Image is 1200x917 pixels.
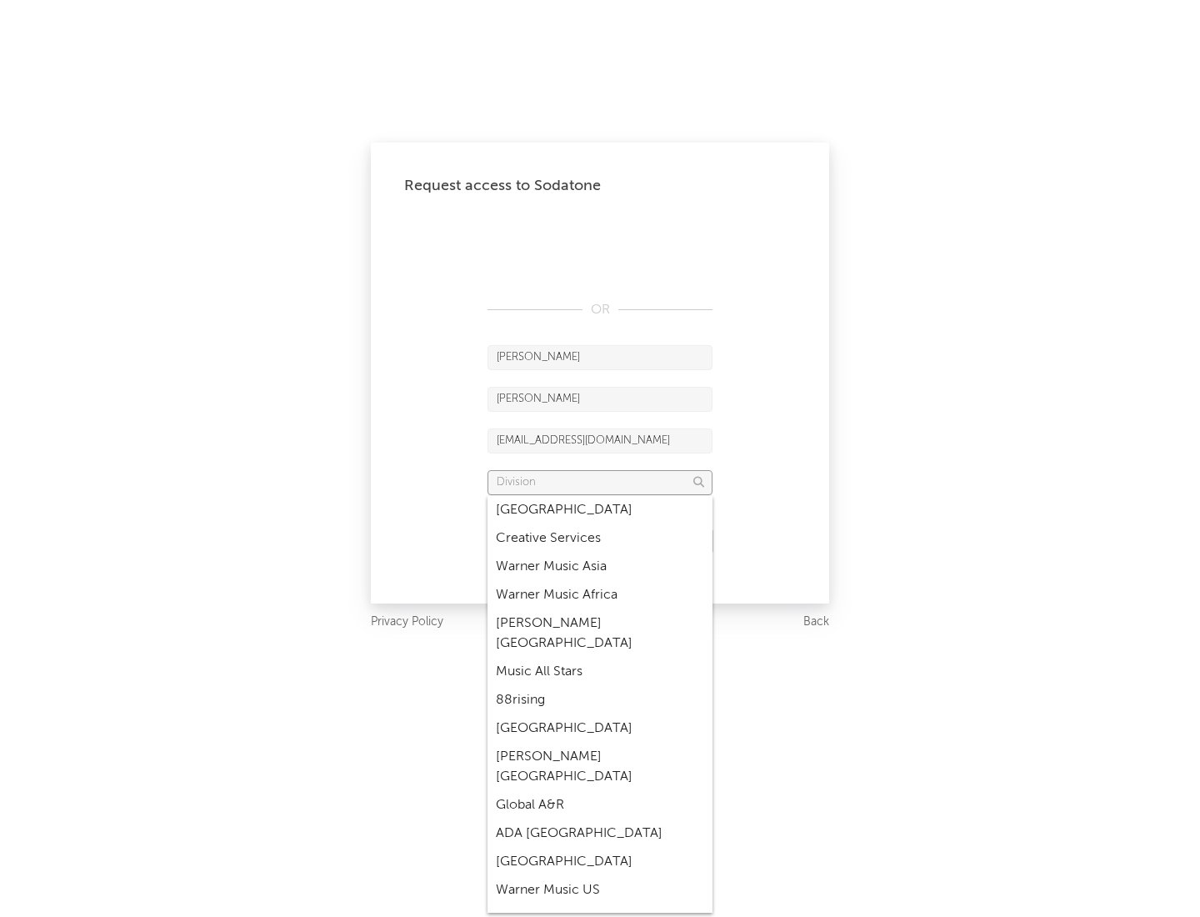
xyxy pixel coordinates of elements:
[487,609,712,658] div: [PERSON_NAME] [GEOGRAPHIC_DATA]
[404,176,796,196] div: Request access to Sodatone
[487,496,712,524] div: [GEOGRAPHIC_DATA]
[487,791,712,819] div: Global A&R
[487,428,712,453] input: Email
[487,387,712,412] input: Last Name
[487,714,712,743] div: [GEOGRAPHIC_DATA]
[371,612,443,633] a: Privacy Policy
[487,524,712,553] div: Creative Services
[487,686,712,714] div: 88rising
[487,743,712,791] div: [PERSON_NAME] [GEOGRAPHIC_DATA]
[487,553,712,581] div: Warner Music Asia
[487,470,712,495] input: Division
[487,819,712,848] div: ADA [GEOGRAPHIC_DATA]
[803,612,829,633] a: Back
[487,345,712,370] input: First Name
[487,300,712,320] div: OR
[487,848,712,876] div: [GEOGRAPHIC_DATA]
[487,876,712,904] div: Warner Music US
[487,658,712,686] div: Music All Stars
[487,581,712,609] div: Warner Music Africa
